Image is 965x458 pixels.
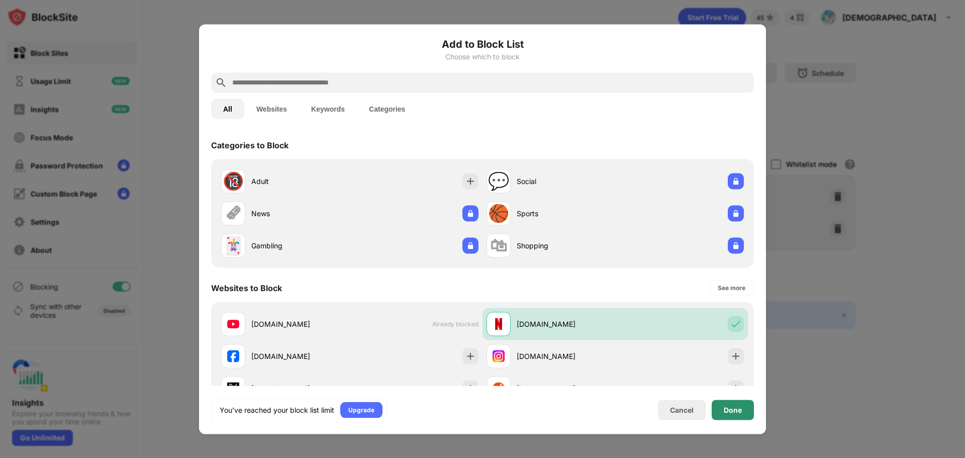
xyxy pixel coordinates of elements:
[517,351,615,361] div: [DOMAIN_NAME]
[432,320,478,328] span: Already blocked
[211,283,282,293] div: Websites to Block
[215,76,227,88] img: search.svg
[211,99,244,119] button: All
[251,240,350,251] div: Gambling
[357,99,417,119] button: Categories
[211,52,754,60] div: Choose which to block
[517,240,615,251] div: Shopping
[211,140,288,150] div: Categories to Block
[227,382,239,394] img: favicons
[251,176,350,187] div: Adult
[223,171,244,192] div: 🔞
[517,176,615,187] div: Social
[348,405,374,415] div: Upgrade
[724,406,742,414] div: Done
[490,235,507,256] div: 🛍
[488,203,509,224] div: 🏀
[251,383,350,394] div: [DOMAIN_NAME]
[299,99,357,119] button: Keywords
[670,406,694,414] div: Cancel
[517,383,615,394] div: [DOMAIN_NAME]
[517,319,615,329] div: [DOMAIN_NAME]
[223,235,244,256] div: 🃏
[211,36,754,51] h6: Add to Block List
[227,350,239,362] img: favicons
[244,99,299,119] button: Websites
[251,208,350,219] div: News
[220,405,334,415] div: You’ve reached your block list limit
[251,319,350,329] div: [DOMAIN_NAME]
[488,171,509,192] div: 💬
[718,283,745,293] div: See more
[493,382,505,394] img: favicons
[493,350,505,362] img: favicons
[225,203,242,224] div: 🗞
[517,208,615,219] div: Sports
[493,318,505,330] img: favicons
[227,318,239,330] img: favicons
[251,351,350,361] div: [DOMAIN_NAME]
